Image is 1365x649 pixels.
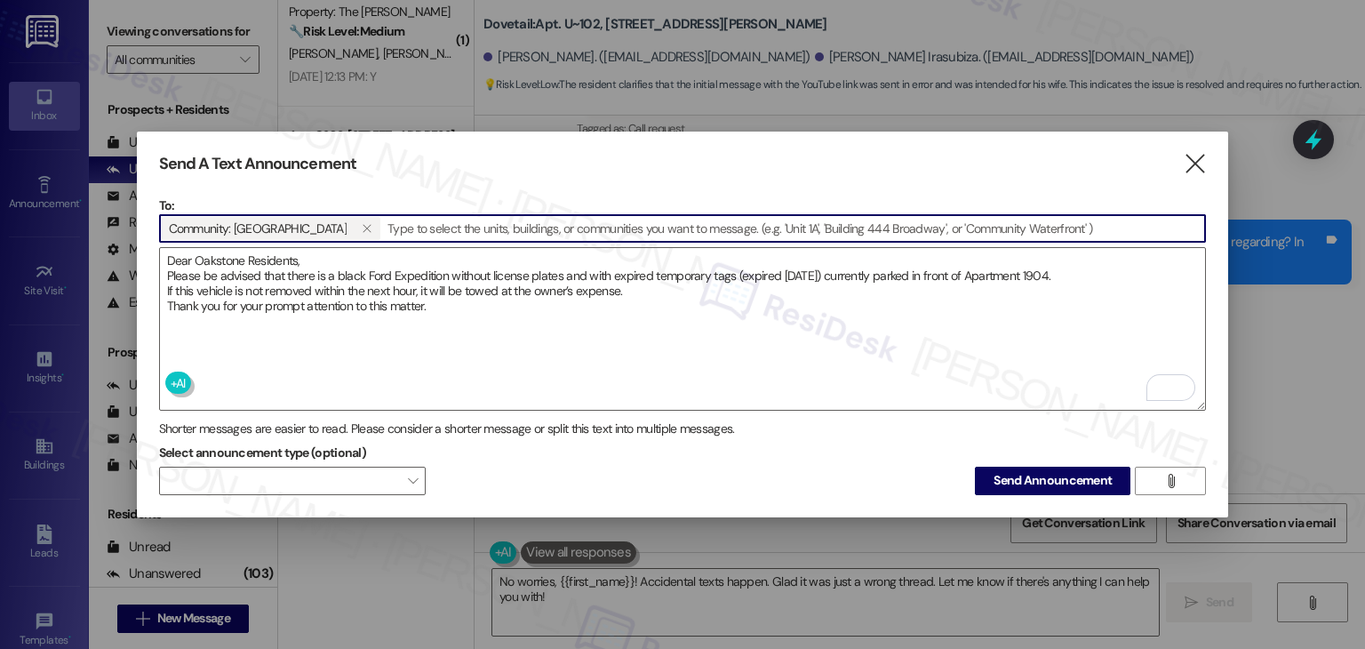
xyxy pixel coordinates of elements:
[994,471,1112,490] span: Send Announcement
[159,420,1207,438] div: Shorter messages are easier to read. Please consider a shorter message or split this text into mu...
[169,217,347,240] span: Community: Oakstone
[159,196,1207,214] p: To:
[1183,155,1207,173] i: 
[975,467,1130,495] button: Send Announcement
[159,247,1207,411] div: To enrich screen reader interactions, please activate Accessibility in Grammarly extension settings
[354,217,380,240] button: Community: Oakstone
[159,439,367,467] label: Select announcement type (optional)
[159,154,356,174] h3: Send A Text Announcement
[362,221,371,236] i: 
[1164,474,1177,488] i: 
[382,215,1205,242] input: Type to select the units, buildings, or communities you want to message. (e.g. 'Unit 1A', 'Buildi...
[160,248,1206,410] textarea: To enrich screen reader interactions, please activate Accessibility in Grammarly extension settings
